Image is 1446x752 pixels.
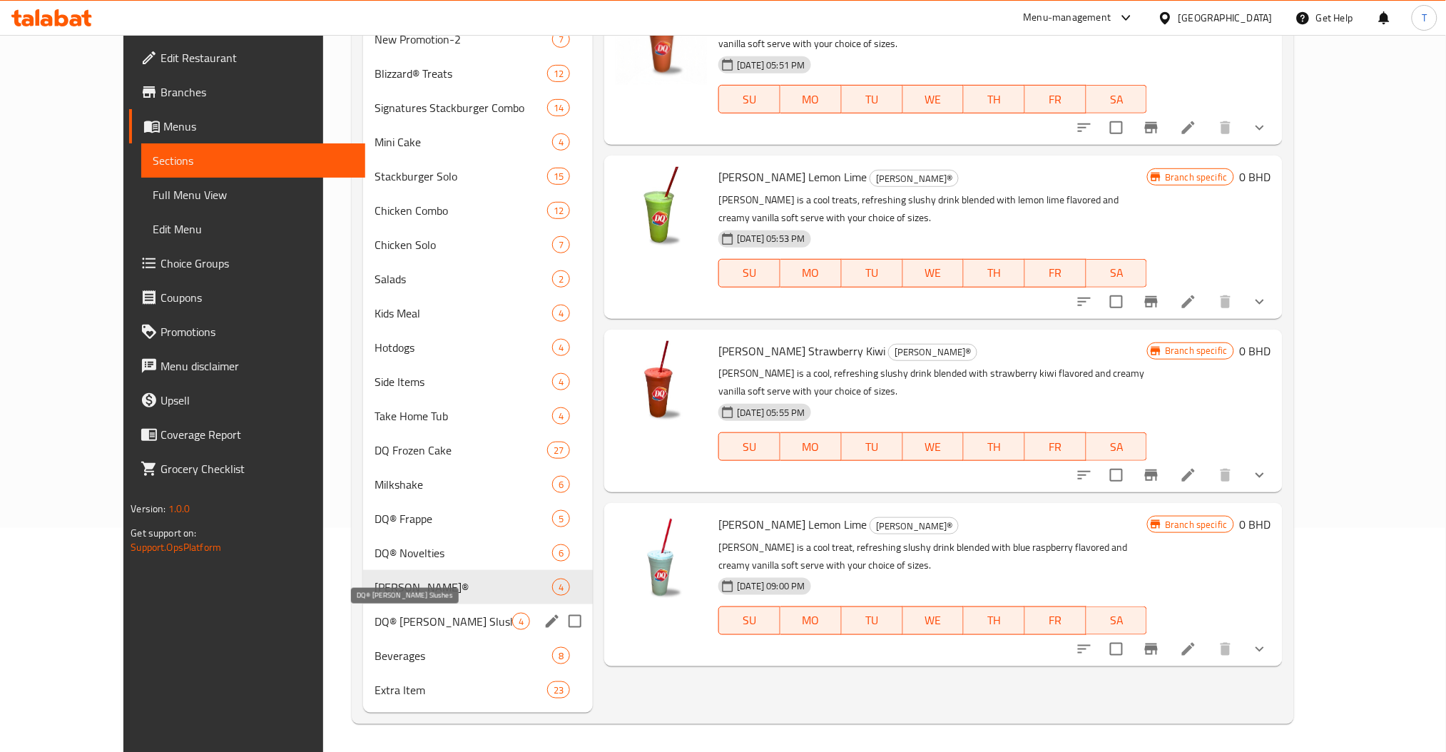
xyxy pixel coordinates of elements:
[547,168,570,185] div: items
[780,85,842,113] button: MO
[1134,632,1168,666] button: Branch-specific-item
[375,407,552,425] span: Take Home Tub
[163,118,354,135] span: Menus
[718,606,780,635] button: SU
[1086,85,1148,113] button: SA
[889,344,977,360] span: [PERSON_NAME]®
[1243,285,1277,319] button: show more
[553,375,569,389] span: 4
[552,339,570,356] div: items
[161,392,354,409] span: Upsell
[1180,293,1197,310] a: Edit menu item
[1240,514,1271,534] h6: 0 BHD
[375,236,552,253] span: Chicken Solo
[548,444,569,457] span: 27
[375,65,547,82] span: Blizzard® Treats
[375,305,552,322] div: Kids Meal
[161,357,354,375] span: Menu disclaimer
[1024,9,1111,26] div: Menu-management
[1243,458,1277,492] button: show more
[375,339,552,356] div: Hotdogs
[375,133,552,151] span: Mini Cake
[552,373,570,390] div: items
[129,315,365,349] a: Promotions
[842,85,903,113] button: TU
[964,85,1025,113] button: TH
[1134,285,1168,319] button: Branch-specific-item
[1067,111,1101,145] button: sort-choices
[1208,285,1243,319] button: delete
[129,280,365,315] a: Coupons
[718,85,780,113] button: SU
[1251,119,1268,136] svg: Show Choices
[1178,10,1273,26] div: [GEOGRAPHIC_DATA]
[129,75,365,109] a: Branches
[1159,171,1233,184] span: Branch specific
[1067,458,1101,492] button: sort-choices
[141,212,365,246] a: Edit Menu
[725,437,775,457] span: SU
[1243,632,1277,666] button: show more
[1031,89,1081,110] span: FR
[153,152,354,169] span: Sections
[1086,259,1148,288] button: SA
[1240,167,1271,187] h6: 0 BHD
[969,89,1019,110] span: TH
[161,83,354,101] span: Branches
[1134,111,1168,145] button: Branch-specific-item
[363,56,593,91] div: Blizzard® Treats12
[1092,263,1142,283] span: SA
[363,365,593,399] div: Side Items4
[161,460,354,477] span: Grocery Checklist
[969,437,1019,457] span: TH
[375,681,547,698] div: Extra Item
[1092,610,1142,631] span: SA
[718,340,885,362] span: [PERSON_NAME] Strawberry Kiwi
[909,437,959,457] span: WE
[1067,632,1101,666] button: sort-choices
[548,170,569,183] span: 15
[1031,263,1081,283] span: FR
[375,647,552,664] span: Beverages
[1251,293,1268,310] svg: Show Choices
[375,613,512,630] span: DQ® [PERSON_NAME] Slushes
[1101,634,1131,664] span: Select to update
[141,143,365,178] a: Sections
[1208,632,1243,666] button: delete
[548,684,569,697] span: 23
[129,246,365,280] a: Choice Groups
[725,610,775,631] span: SU
[375,373,552,390] div: Side Items
[548,101,569,115] span: 14
[129,383,365,417] a: Upsell
[1251,467,1268,484] svg: Show Choices
[1025,606,1086,635] button: FR
[870,517,959,534] div: Misty Freeze®
[375,510,552,527] span: DQ® Frappe
[1067,285,1101,319] button: sort-choices
[553,33,569,46] span: 7
[718,166,867,188] span: [PERSON_NAME] Lemon Lime
[780,432,842,461] button: MO
[547,681,570,698] div: items
[161,289,354,306] span: Coupons
[1025,259,1086,288] button: FR
[363,22,593,56] div: New Promotion-27
[363,673,593,707] div: Extra Item23
[553,478,569,492] span: 6
[718,365,1147,400] p: [PERSON_NAME] is a cool, refreshing slushy drink blended with strawberry kiwi flavored and creamy...
[141,178,365,212] a: Full Menu View
[129,41,365,75] a: Edit Restaurant
[1031,437,1081,457] span: FR
[903,259,964,288] button: WE
[375,442,547,459] span: DQ Frozen Cake
[786,437,836,457] span: MO
[1031,610,1081,631] span: FR
[131,524,196,542] span: Get support on:
[375,99,547,116] span: Signatures Stackburger Combo
[1243,111,1277,145] button: show more
[375,31,552,48] span: New Promotion-2
[131,499,166,518] span: Version:
[1101,287,1131,317] span: Select to update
